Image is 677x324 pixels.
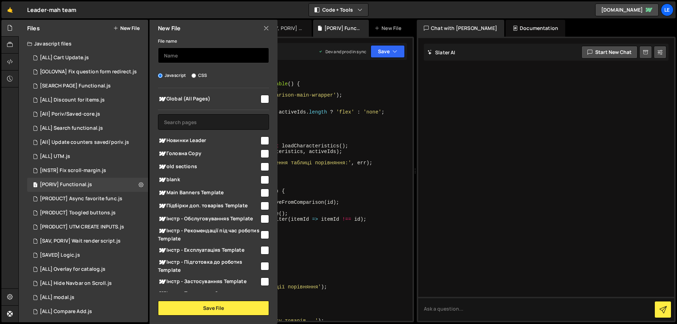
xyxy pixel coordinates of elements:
[40,125,103,132] div: [ALL] Search functional.js
[158,202,260,210] span: Підбірки доп. товарівs Template
[371,45,405,58] button: Save
[27,178,148,192] div: 16298/45506.js
[309,4,368,16] button: Code + Tools
[318,49,366,55] div: Dev and prod in sync
[40,294,74,301] div: [ALL] modal.js
[40,111,100,117] div: [All] Poriv/Saved-core.js
[27,305,148,319] div: 16298/45098.js
[40,266,105,273] div: [ALL] Overlay for catalog.js
[158,149,260,158] span: Головна Copy
[158,73,163,78] input: Javascript
[158,48,269,63] input: Name
[33,183,37,188] span: 1
[27,107,148,121] div: 16298/45501.js
[581,46,638,59] button: Start new chat
[27,149,148,164] div: 16298/45324.js
[595,4,659,16] a: [DOMAIN_NAME]
[27,192,148,206] div: 16298/45626.js
[27,220,148,234] div: 16298/45326.js
[191,73,196,78] input: CSS
[27,262,148,276] div: 16298/45111.js
[40,224,124,230] div: [PRODUCT] UTM CREATE INPUTS.js
[158,72,186,79] label: Javascript
[191,72,207,79] label: CSS
[27,291,148,305] div: 16298/44976.js
[158,95,260,103] span: Global (All Pages)
[40,238,121,244] div: [SAV, PORIV] Wait render script.js
[27,24,40,32] h2: Files
[158,176,260,184] span: blank
[40,252,80,258] div: [SAVED] Logic.js
[27,135,148,149] div: 16298/45502.js
[158,246,260,255] span: Інстр - Експлуатаціяs Template
[374,25,404,32] div: New File
[40,280,112,287] div: [ALL] Hide Navbar on Scroll.js
[27,248,148,262] : 16298/45575.js
[158,136,260,145] span: Новинки Leader
[40,210,116,216] div: [PRODUCT] Toogled buttons.js
[27,206,148,220] div: 16298/45504.js
[27,51,148,65] div: 16298/44467.js
[158,114,269,130] input: Search pages
[158,38,177,45] label: File name
[158,258,260,274] span: Інстр - Підготовка до роботиs Template
[113,25,140,31] button: New File
[1,1,19,18] a: 🤙
[40,97,105,103] div: [ALL] Discount for items.js
[661,4,673,16] a: Le
[40,55,89,61] div: [ALL] Cart Update.js
[19,37,148,51] div: Javascript files
[324,25,360,32] div: [PORIV] Functional.js
[27,79,148,93] div: 16298/46356.js
[40,69,137,75] div: [GOLOVNA] Fix question form redirect.js
[158,24,181,32] h2: New File
[27,121,148,135] div: 16298/46290.js
[158,215,260,223] span: Інстр - Обслуговуванняs Template
[40,83,111,89] div: [SEARCH PAGE] Functional.js
[27,276,148,291] div: 16298/44402.js
[158,277,260,286] span: Інстр - Застосуванняs Template
[27,6,76,14] div: Leader-mah team
[40,153,70,160] div: [ALL] UTM.js
[158,163,260,171] span: old sections
[40,308,92,315] div: [ALL] Compare Add.js
[158,189,260,197] span: Main Banners Template
[158,289,260,305] span: Інстр - Принцип роботи інструментуs Template
[158,301,269,316] button: Save File
[40,167,106,174] div: [INSTR] Fix scroll-margin.js
[27,93,148,107] div: 16298/45418.js
[40,182,92,188] div: [PORIV] Functional.js
[506,20,565,37] div: Documentation
[27,65,150,79] div: 16298/46371.js
[427,49,456,56] h2: Slater AI
[27,164,148,178] div: 16298/46217.js
[27,234,148,248] div: 16298/45691.js
[267,25,303,32] div: [SAV, PORIV] Wait render script.js
[40,196,122,202] div: [PRODUCT] Async favorite func.js
[40,139,129,146] div: [All] Update counters saved/poriv.js
[417,20,504,37] div: Chat with [PERSON_NAME]
[158,227,260,242] span: Інстр - Рекомендації під час роботиs Template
